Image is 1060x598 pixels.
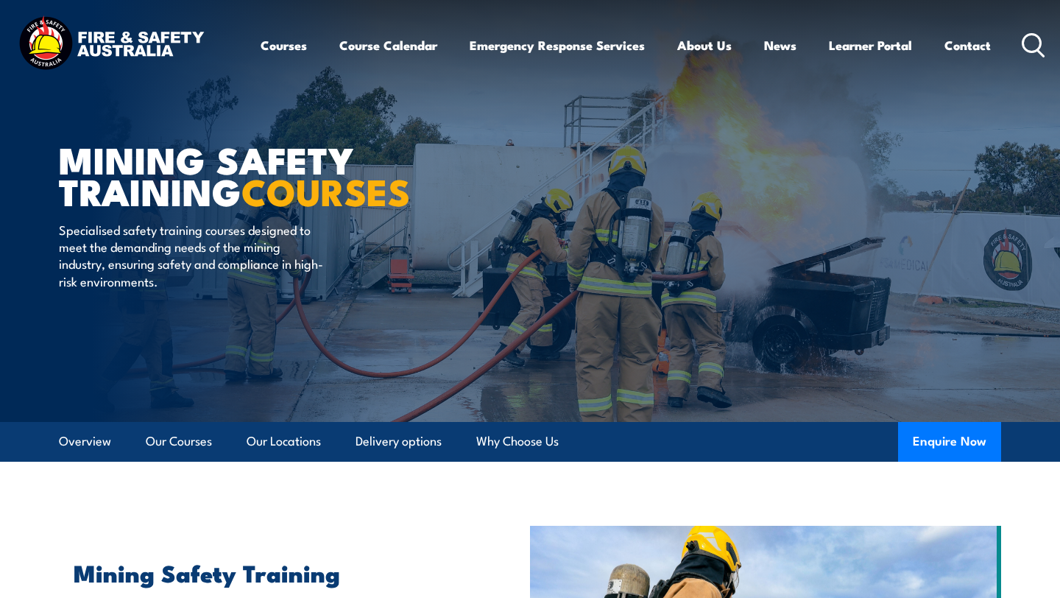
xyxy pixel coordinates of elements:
[59,422,111,461] a: Overview
[339,26,437,65] a: Course Calendar
[146,422,212,461] a: Our Courses
[74,562,462,583] h2: Mining Safety Training
[247,422,321,461] a: Our Locations
[829,26,912,65] a: Learner Portal
[261,26,307,65] a: Courses
[470,26,645,65] a: Emergency Response Services
[356,422,442,461] a: Delivery options
[898,422,1001,462] button: Enquire Now
[476,422,559,461] a: Why Choose Us
[944,26,991,65] a: Contact
[59,221,328,290] p: Specialised safety training courses designed to meet the demanding needs of the mining industry, ...
[677,26,732,65] a: About Us
[764,26,796,65] a: News
[59,143,423,206] h1: MINING SAFETY TRAINING
[241,162,410,219] strong: COURSES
